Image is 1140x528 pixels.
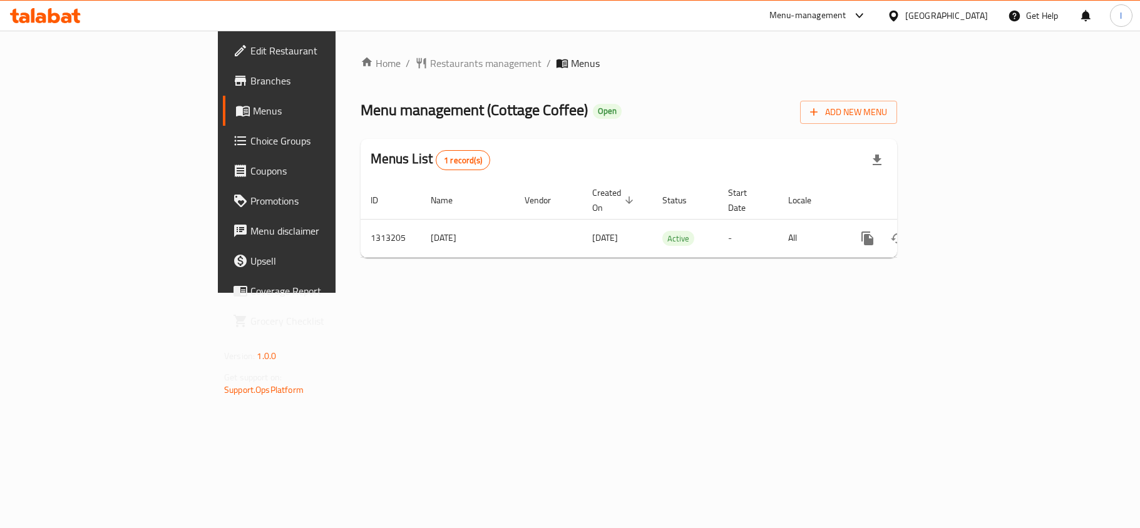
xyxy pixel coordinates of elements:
[250,313,398,328] span: Grocery Checklist
[223,186,408,216] a: Promotions
[905,9,988,23] div: [GEOGRAPHIC_DATA]
[593,106,622,116] span: Open
[431,193,469,208] span: Name
[250,223,398,238] span: Menu disclaimer
[223,216,408,246] a: Menu disclaimer
[662,193,703,208] span: Status
[853,223,883,253] button: more
[257,348,276,364] span: 1.0.0
[361,56,897,71] nav: breadcrumb
[547,56,551,71] li: /
[436,155,490,166] span: 1 record(s)
[223,66,408,96] a: Branches
[843,181,983,220] th: Actions
[253,103,398,118] span: Menus
[592,230,618,246] span: [DATE]
[250,163,398,178] span: Coupons
[223,36,408,66] a: Edit Restaurant
[592,185,637,215] span: Created On
[788,193,828,208] span: Locale
[662,231,694,246] span: Active
[223,246,408,276] a: Upsell
[1120,9,1122,23] span: l
[223,96,408,126] a: Menus
[250,283,398,298] span: Coverage Report
[800,101,897,124] button: Add New Menu
[250,253,398,268] span: Upsell
[250,73,398,88] span: Branches
[250,43,398,58] span: Edit Restaurant
[593,104,622,119] div: Open
[430,56,542,71] span: Restaurants management
[250,133,398,148] span: Choice Groups
[421,219,515,257] td: [DATE]
[436,150,490,170] div: Total records count
[250,193,398,208] span: Promotions
[361,181,983,258] table: enhanced table
[224,348,255,364] span: Version:
[718,219,778,257] td: -
[223,126,408,156] a: Choice Groups
[371,193,394,208] span: ID
[571,56,600,71] span: Menus
[223,306,408,336] a: Grocery Checklist
[728,185,763,215] span: Start Date
[810,104,887,120] span: Add New Menu
[223,156,408,186] a: Coupons
[223,276,408,306] a: Coverage Report
[769,8,846,23] div: Menu-management
[883,223,913,253] button: Change Status
[224,382,304,398] a: Support.OpsPlatform
[415,56,542,71] a: Restaurants management
[778,219,843,257] td: All
[862,145,892,175] div: Export file
[662,231,694,246] div: Active
[224,369,282,385] span: Get support on:
[371,150,490,170] h2: Menus List
[525,193,567,208] span: Vendor
[361,96,588,124] span: Menu management ( Cottage Coffee )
